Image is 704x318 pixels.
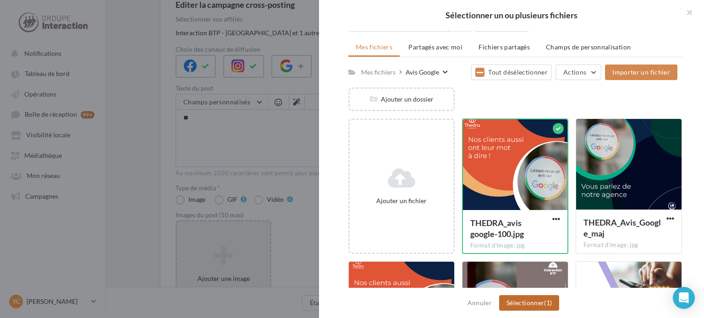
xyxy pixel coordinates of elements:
[408,43,462,51] span: Partagés avec moi
[544,299,552,307] span: (1)
[470,242,560,250] div: Format d'image: jpg
[470,218,524,239] span: THEDRA_avis google-100.jpg
[612,68,670,76] span: Importer un fichier
[350,95,453,104] div: Ajouter un dossier
[353,196,450,205] div: Ajouter un fichier
[356,43,392,51] span: Mes fichiers
[546,43,631,51] span: Champs de personnalisation
[555,65,601,80] button: Actions
[478,43,530,51] span: Fichiers partagés
[361,68,396,77] div: Mes fichiers
[673,287,695,309] div: Open Intercom Messenger
[583,217,661,238] span: THEDRA_Avis_Google_maj
[464,297,495,308] button: Annuler
[406,68,439,77] div: Avis Google
[471,65,552,80] button: Tout désélectionner
[334,11,689,19] h2: Sélectionner un ou plusieurs fichiers
[605,65,677,80] button: Importer un fichier
[583,241,674,249] div: Format d'image: jpg
[563,68,586,76] span: Actions
[499,295,559,311] button: Sélectionner(1)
